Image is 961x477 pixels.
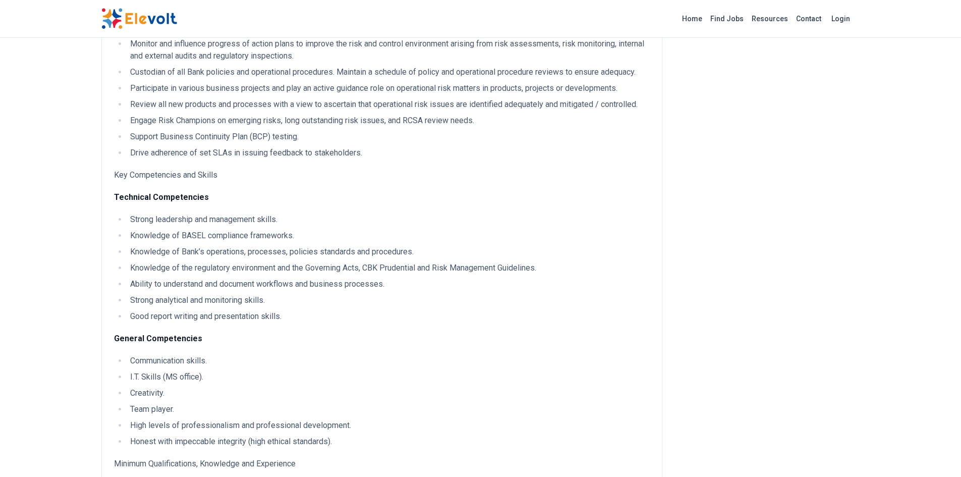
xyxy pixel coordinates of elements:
[114,334,202,343] strong: General Competencies
[101,8,177,29] img: Elevolt
[127,387,650,399] li: Creativity.
[127,436,650,448] li: Honest with impeccable integrity (high ethical standards).
[706,11,748,27] a: Find Jobs
[127,278,650,290] li: Ability to understand and document workflows and business processes.
[127,310,650,323] li: Good report writing and presentation skills.
[127,403,650,415] li: Team player.
[114,458,650,470] p: Minimum Qualifications, Knowledge and Experience
[127,262,650,274] li: Knowledge of the regulatory environment and the Governing Acts, CBK Prudential and Risk Managemen...
[792,11,825,27] a: Contact
[127,147,650,159] li: Drive adherence of set SLAs in issuing feedback to stakeholders.
[127,66,650,78] li: Custodian of all Bank policies and operational procedures. Maintain a schedule of policy and oper...
[127,115,650,127] li: Engage Risk Champions on emerging risks, long outstanding risk issues, and RCSA review needs.
[127,419,650,432] li: High levels of professionalism and professional development.
[127,246,650,258] li: Knowledge of Bank’s operations, processes, policies standards and procedures.
[127,294,650,306] li: Strong analytical and monitoring skills.
[114,169,650,181] p: Key Competencies and Skills
[825,9,856,29] a: Login
[127,98,650,111] li: Review all new products and processes with a view to ascertain that operational risk issues are i...
[127,82,650,94] li: Participate in various business projects and play an active guidance role on operational risk mat...
[679,94,860,235] iframe: Advertisement
[127,131,650,143] li: Support Business Continuity Plan (BCP) testing.
[127,355,650,367] li: Communication skills.
[114,192,209,202] strong: Technical Competencies
[911,429,961,477] iframe: Chat Widget
[127,371,650,383] li: I.T. Skills (MS office).
[748,11,792,27] a: Resources
[127,230,650,242] li: Knowledge of BASEL compliance frameworks.
[127,214,650,226] li: Strong leadership and management skills.
[127,38,650,62] li: Monitor and influence progress of action plans to improve the risk and control environment arisin...
[678,11,706,27] a: Home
